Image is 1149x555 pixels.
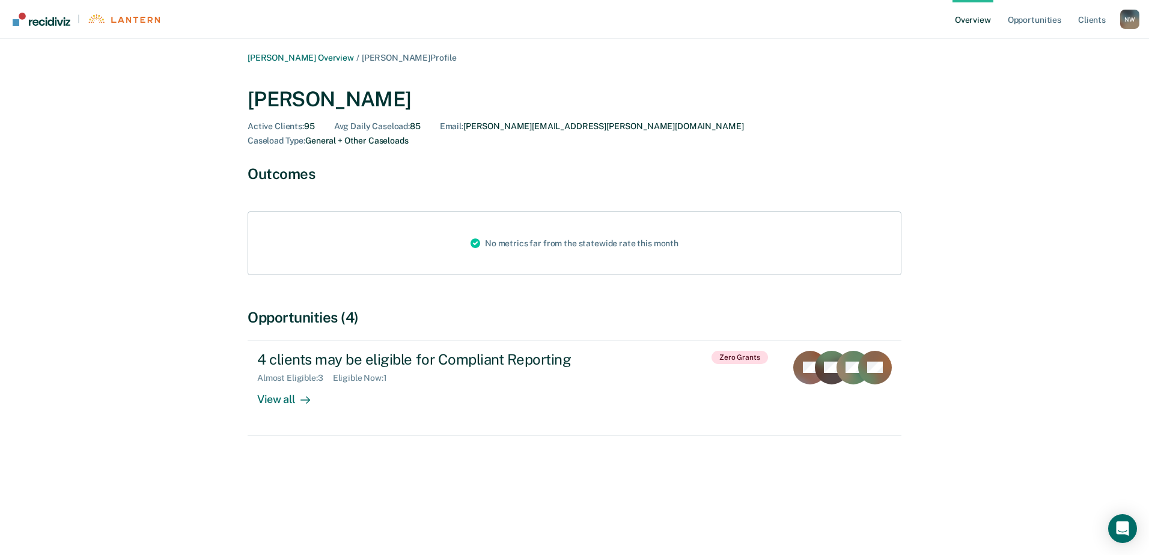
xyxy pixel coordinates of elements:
[440,121,463,131] span: Email :
[248,136,409,146] div: General + Other Caseloads
[70,14,87,24] span: |
[334,121,421,132] div: 85
[712,351,768,364] span: Zero Grants
[461,212,688,274] div: No metrics far from the statewide rate this month
[1120,10,1139,29] div: N W
[354,53,362,62] span: /
[1108,514,1137,543] div: Open Intercom Messenger
[87,14,160,23] img: Lantern
[1120,10,1139,29] button: Profile dropdown button
[248,87,901,112] div: [PERSON_NAME]
[248,309,901,326] div: Opportunities (4)
[334,121,410,131] span: Avg Daily Caseload :
[248,165,901,183] div: Outcomes
[362,53,457,62] span: [PERSON_NAME] Profile
[248,53,354,62] a: [PERSON_NAME] Overview
[248,121,315,132] div: 95
[248,341,901,435] a: 4 clients may be eligible for Compliant ReportingAlmost Eligible:3Eligible Now:1View all Zero Grants
[13,13,70,26] img: Recidiviz
[440,121,744,132] div: [PERSON_NAME][EMAIL_ADDRESS][PERSON_NAME][DOMAIN_NAME]
[257,373,333,383] div: Almost Eligible : 3
[257,351,679,368] div: 4 clients may be eligible for Compliant Reporting
[333,373,397,383] div: Eligible Now : 1
[248,136,305,145] span: Caseload Type :
[257,383,325,406] div: View all
[248,121,304,131] span: Active Clients :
